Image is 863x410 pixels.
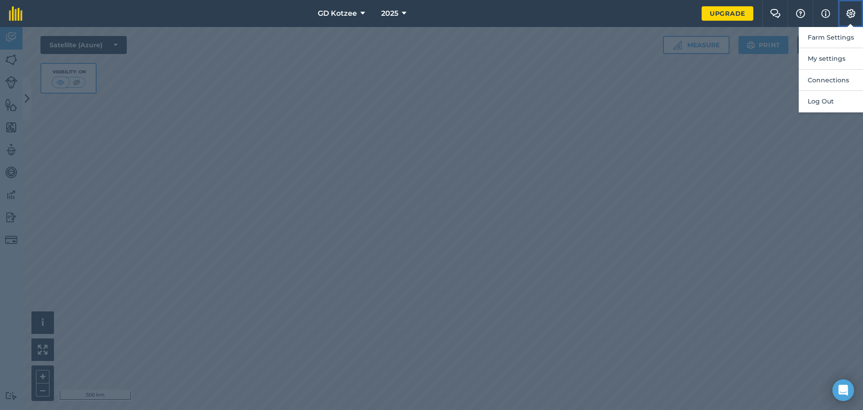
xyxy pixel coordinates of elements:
img: fieldmargin Logo [9,6,22,21]
button: Connections [799,70,863,91]
span: 2025 [381,8,398,19]
img: A cog icon [845,9,856,18]
div: Open Intercom Messenger [832,379,854,401]
button: My settings [799,48,863,69]
button: Log Out [799,91,863,112]
span: GD Kotzee [318,8,357,19]
a: Upgrade [702,6,753,21]
img: svg+xml;base64,PHN2ZyB4bWxucz0iaHR0cDovL3d3dy53My5vcmcvMjAwMC9zdmciIHdpZHRoPSIxNyIgaGVpZ2h0PSIxNy... [821,8,830,19]
button: Farm Settings [799,27,863,48]
img: A question mark icon [795,9,806,18]
img: Two speech bubbles overlapping with the left bubble in the forefront [770,9,781,18]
